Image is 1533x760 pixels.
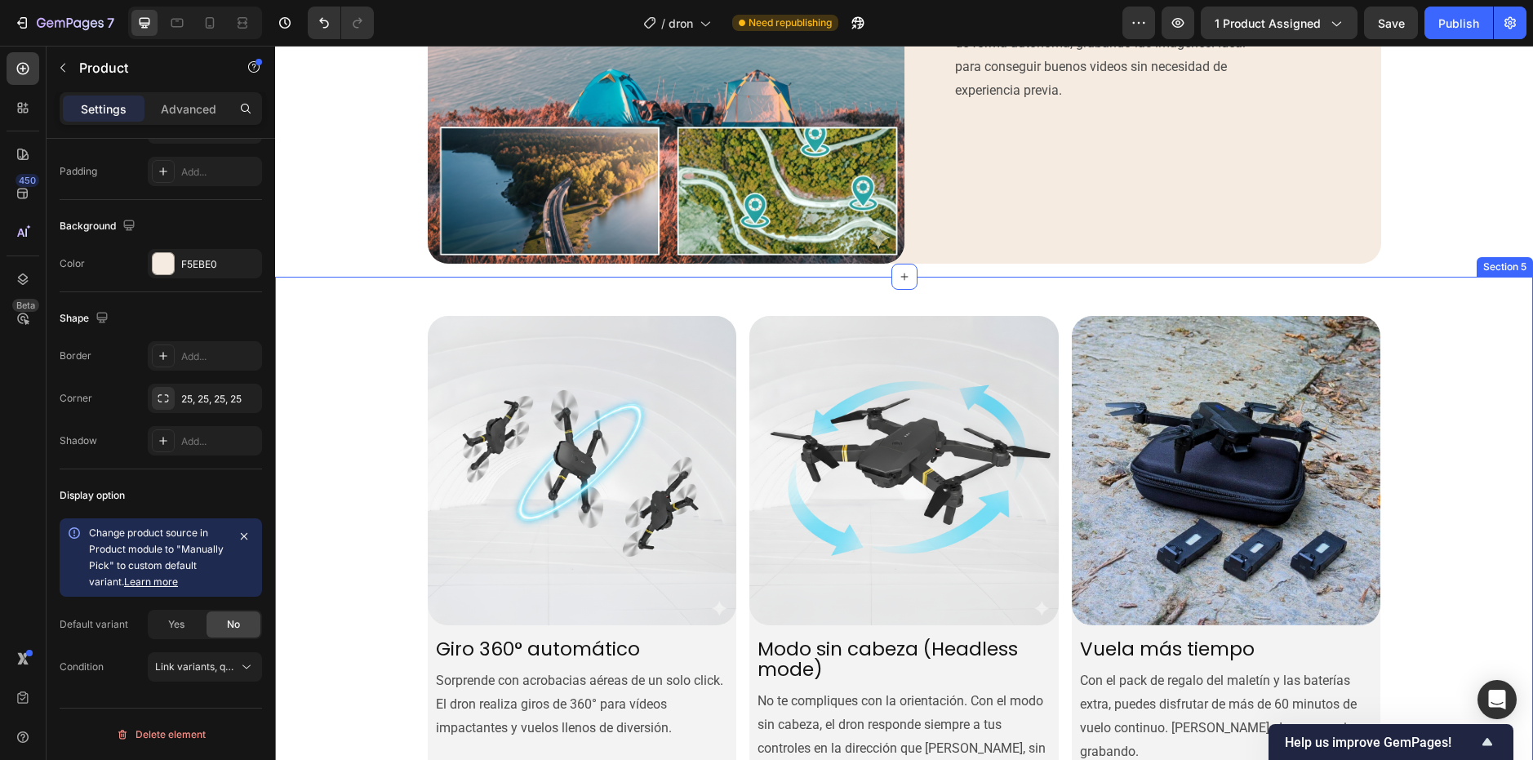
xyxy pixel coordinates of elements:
[60,433,97,448] div: Shadow
[7,7,122,39] button: 7
[669,15,693,32] span: dron
[148,652,262,682] button: Link variants, quantity <br> between same products
[805,590,980,616] span: Vuela más tiempo
[116,725,206,744] div: Delete element
[1285,735,1477,750] span: Help us improve GemPages!
[16,174,39,187] div: 450
[60,660,104,674] div: Condition
[275,46,1533,760] iframe: Design area
[1201,7,1357,39] button: 1 product assigned
[1438,15,1479,32] div: Publish
[168,617,184,632] span: Yes
[1424,7,1493,39] button: Publish
[60,308,112,330] div: Shape
[749,16,832,30] span: Need republishing
[79,58,218,78] p: Product
[124,576,178,588] a: Learn more
[12,299,39,312] div: Beta
[161,100,216,118] p: Advanced
[482,590,743,636] span: Modo sin cabeza (Headless mode)
[1285,732,1497,752] button: Show survey - Help us improve GemPages!
[60,256,85,271] div: Color
[60,391,92,406] div: Corner
[1205,214,1255,229] div: Section 5
[1477,680,1517,719] div: Open Intercom Messenger
[60,722,262,748] button: Delete element
[482,647,771,757] span: No te compliques con la orientación. Con el modo sin cabeza, el dron responde siempre a tus contr...
[474,270,784,580] img: gempages_577933153730036677-34dcaa2f-44bc-4aea-a4c6-3b4c4e6afc29.png
[60,488,125,503] div: Display option
[60,617,128,632] div: Default variant
[181,257,258,272] div: F5EBE0
[661,15,665,32] span: /
[181,392,258,407] div: 25, 25, 25, 25
[797,270,1106,580] img: gempages_577933153730036677-af45f8a3-c44e-48cc-a2d9-55a2f35ee574.jpg
[308,7,374,39] div: Undo/Redo
[1364,7,1418,39] button: Save
[89,527,224,588] span: Change product source in Product module to "Manually Pick" to custom default variant.
[227,617,240,632] span: No
[181,434,258,449] div: Add...
[181,349,258,364] div: Add...
[805,627,1093,713] span: Con el pack de regalo del maletín y las baterías extra, puedes disfrutar de más de 60 minutos de ...
[107,13,114,33] p: 7
[60,349,91,363] div: Border
[81,100,127,118] p: Settings
[60,216,139,238] div: Background
[1215,15,1321,32] span: 1 product assigned
[60,164,97,179] div: Padding
[181,165,258,180] div: Add...
[155,660,396,673] span: Link variants, quantity <br> between same products
[1378,16,1405,30] span: Save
